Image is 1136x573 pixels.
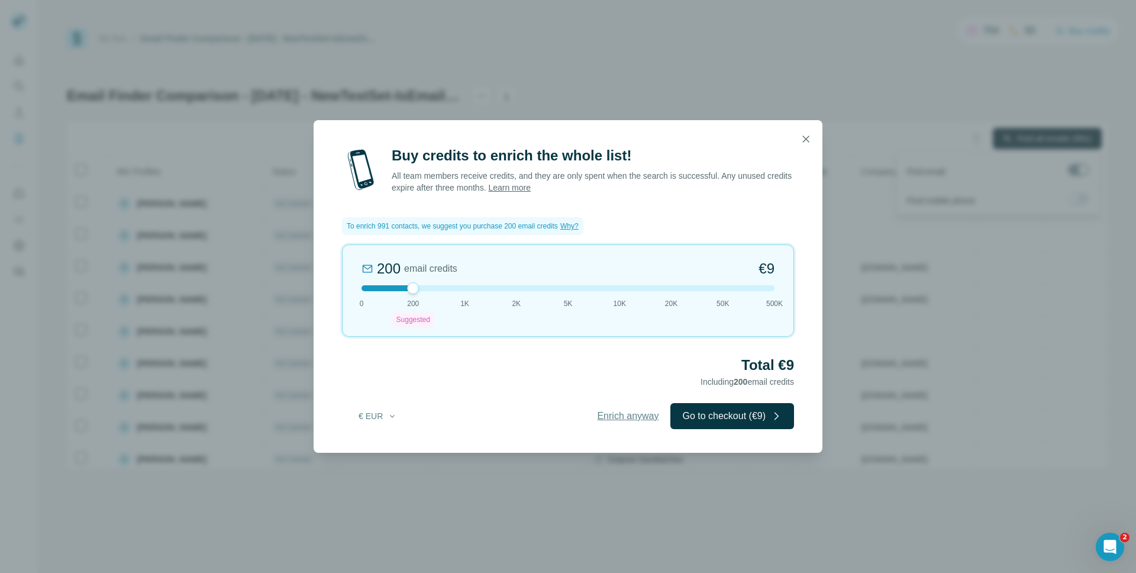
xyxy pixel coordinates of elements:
[404,262,457,276] span: email credits
[342,356,794,375] h2: Total €9
[347,221,558,231] span: To enrich 991 contacts, we suggest you purchase 200 email credits
[512,298,521,309] span: 2K
[350,405,405,427] button: € EUR
[585,403,670,429] button: Enrich anyway
[342,146,380,194] img: mobile-phone
[597,409,659,423] span: Enrich anyway
[766,298,783,309] span: 500K
[734,377,747,387] span: 200
[377,259,401,278] div: 200
[560,222,579,230] span: Why?
[665,298,677,309] span: 20K
[392,170,794,194] p: All team members receive credits, and they are only spent when the search is successful. Any unus...
[407,298,419,309] span: 200
[393,313,434,327] div: Suggested
[614,298,626,309] span: 10K
[759,259,774,278] span: €9
[460,298,469,309] span: 1K
[701,377,794,387] span: Including email credits
[670,403,794,429] button: Go to checkout (€9)
[564,298,573,309] span: 5K
[1096,533,1124,561] iframe: Intercom live chat
[488,183,531,192] a: Learn more
[360,298,364,309] span: 0
[1120,533,1129,542] span: 2
[717,298,729,309] span: 50K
